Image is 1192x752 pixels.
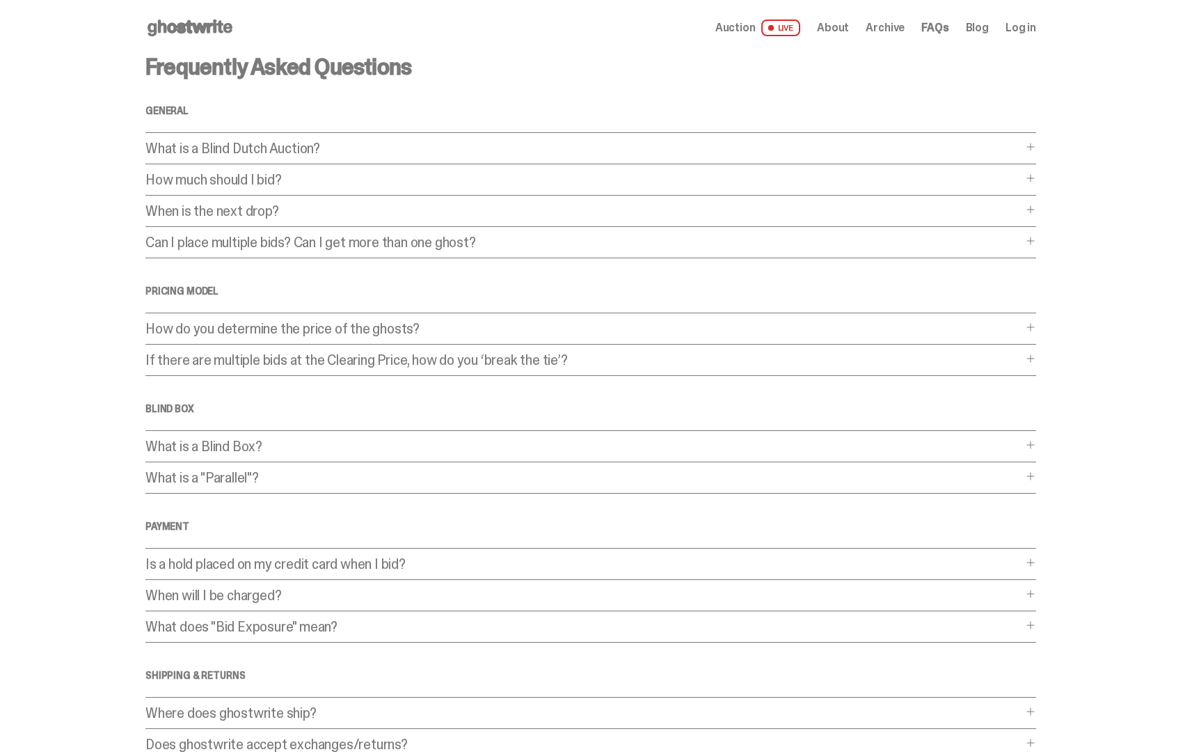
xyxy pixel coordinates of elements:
[145,557,1022,571] p: Is a hold placed on my credit card when I bid?
[145,56,1036,78] h3: Frequently Asked Questions
[1006,22,1036,33] a: Log in
[966,22,989,33] a: Blog
[145,439,1022,453] p: What is a Blind Box?
[817,22,849,33] a: About
[145,471,1022,485] p: What is a "Parallel"?
[145,235,1022,249] p: Can I place multiple bids? Can I get more than one ghost?
[921,22,948,33] a: FAQs
[145,737,1022,751] p: Does ghostwrite accept exchanges/returns?
[145,141,1022,155] p: What is a Blind Dutch Auction?
[145,671,1036,680] h4: SHIPPING & RETURNS
[715,22,756,33] span: Auction
[761,19,801,36] span: LIVE
[145,522,1036,531] h4: Payment
[145,353,1022,367] p: If there are multiple bids at the Clearing Price, how do you ‘break the tie’?
[866,22,905,33] a: Archive
[145,286,1036,296] h4: Pricing Model
[145,173,1022,187] p: How much should I bid?
[145,106,1036,116] h4: General
[145,404,1036,414] h4: Blind Box
[145,588,1022,602] p: When will I be charged?
[145,204,1022,218] p: When is the next drop?
[145,620,1022,634] p: What does "Bid Exposure" mean?
[145,322,1022,336] p: How do you determine the price of the ghosts?
[145,706,1022,720] p: Where does ghostwrite ship?
[715,19,800,36] a: Auction LIVE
